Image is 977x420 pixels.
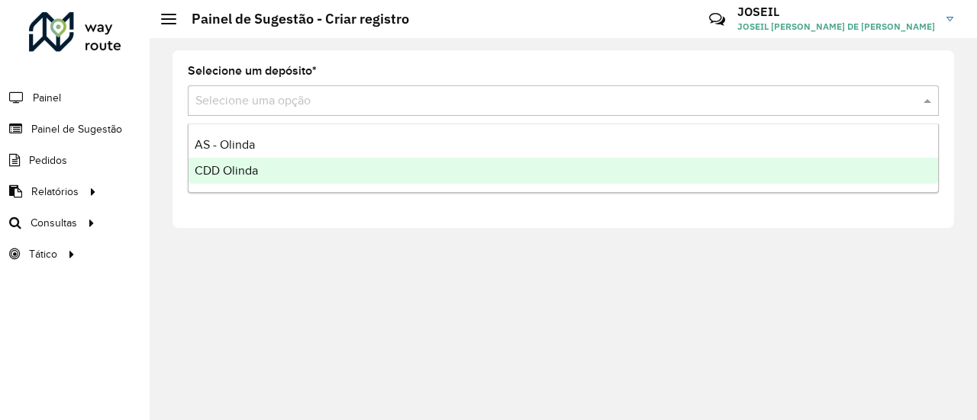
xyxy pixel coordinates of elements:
[31,215,77,231] span: Consultas
[737,5,935,19] h3: JOSEIL
[195,164,258,177] span: CDD Olinda
[188,123,939,193] ng-dropdown-panel: Options list
[195,138,255,151] span: AS - Olinda
[29,152,67,168] span: Pedidos
[701,3,734,36] a: Contato Rápido
[188,62,317,80] label: Selecione um depósito
[31,121,122,137] span: Painel de Sugestão
[176,11,409,27] h2: Painel de Sugestão - Criar registro
[33,90,61,106] span: Painel
[29,246,57,262] span: Tático
[31,184,79,200] span: Relatórios
[737,20,935,34] span: JOSEIL [PERSON_NAME] DE [PERSON_NAME]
